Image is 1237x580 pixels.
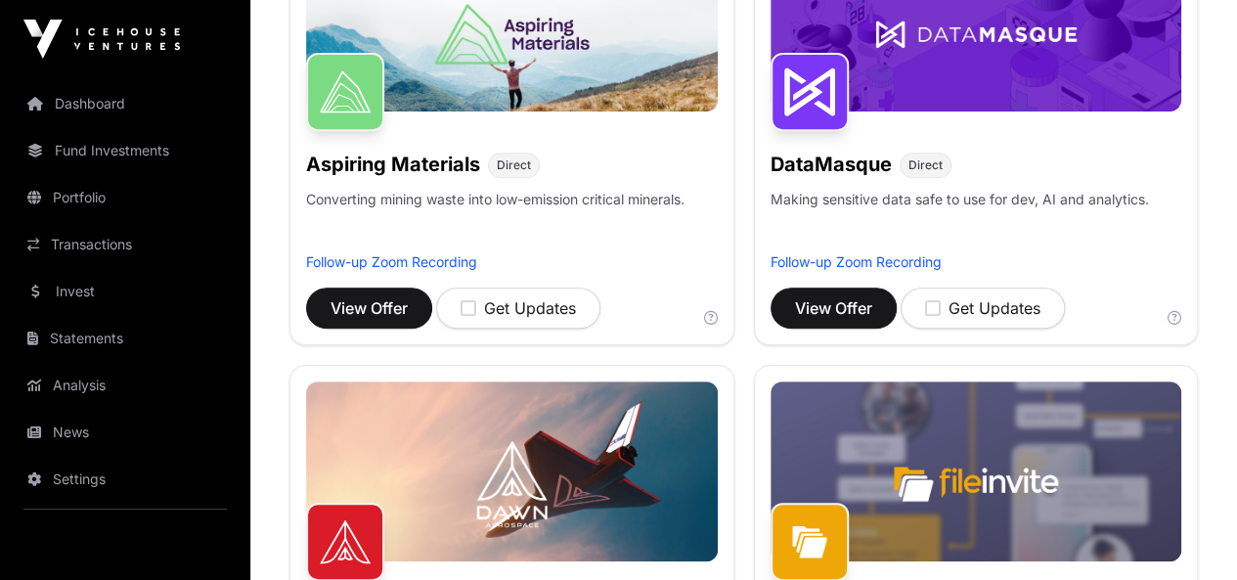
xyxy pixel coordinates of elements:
[306,190,685,252] p: Converting mining waste into low-emission critical minerals.
[497,157,531,173] span: Direct
[16,411,235,454] a: News
[771,381,1182,561] img: File-Invite-Banner.jpg
[771,151,892,178] h1: DataMasque
[306,288,432,329] button: View Offer
[16,317,235,360] a: Statements
[771,190,1149,252] p: Making sensitive data safe to use for dev, AI and analytics.
[461,296,576,320] div: Get Updates
[306,381,718,561] img: Dawn-Banner.jpg
[901,288,1065,329] button: Get Updates
[306,53,384,131] img: Aspiring Materials
[16,270,235,313] a: Invest
[1139,486,1237,580] iframe: Chat Widget
[771,253,942,270] a: Follow-up Zoom Recording
[306,151,480,178] h1: Aspiring Materials
[925,296,1040,320] div: Get Updates
[306,253,477,270] a: Follow-up Zoom Recording
[771,288,897,329] button: View Offer
[16,176,235,219] a: Portfolio
[16,129,235,172] a: Fund Investments
[908,157,943,173] span: Direct
[795,296,872,320] span: View Offer
[16,364,235,407] a: Analysis
[436,288,600,329] button: Get Updates
[331,296,408,320] span: View Offer
[23,20,180,59] img: Icehouse Ventures Logo
[771,53,849,131] img: DataMasque
[16,458,235,501] a: Settings
[16,82,235,125] a: Dashboard
[16,223,235,266] a: Transactions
